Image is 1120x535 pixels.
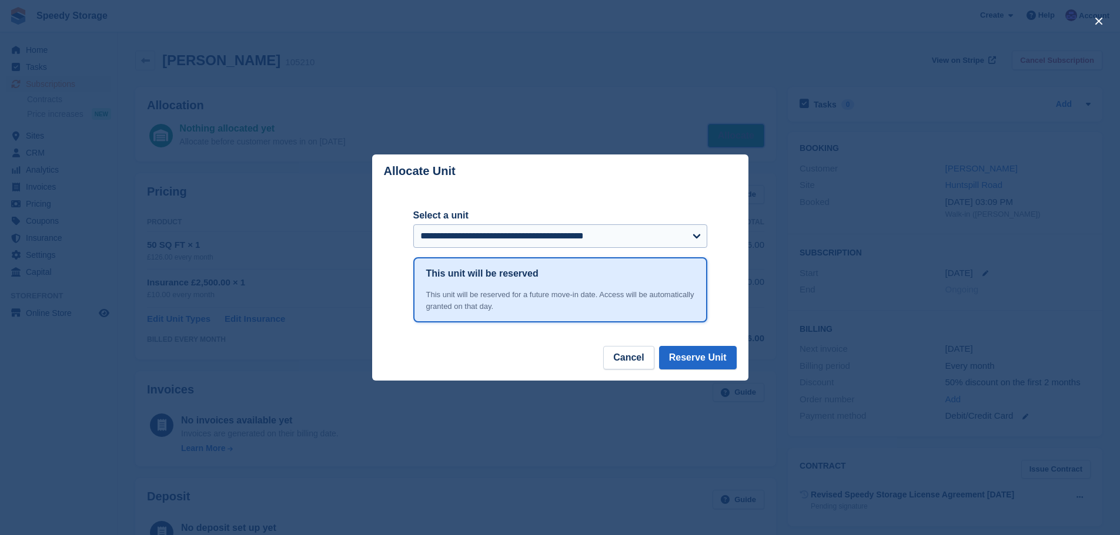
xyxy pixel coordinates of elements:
[413,208,707,223] label: Select a unit
[426,289,694,312] div: This unit will be reserved for a future move-in date. Access will be automatically granted on tha...
[603,346,654,369] button: Cancel
[426,267,539,281] h1: This unit will be reserved
[384,164,456,178] p: Allocate Unit
[659,346,737,369] button: Reserve Unit
[1089,12,1108,31] button: close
